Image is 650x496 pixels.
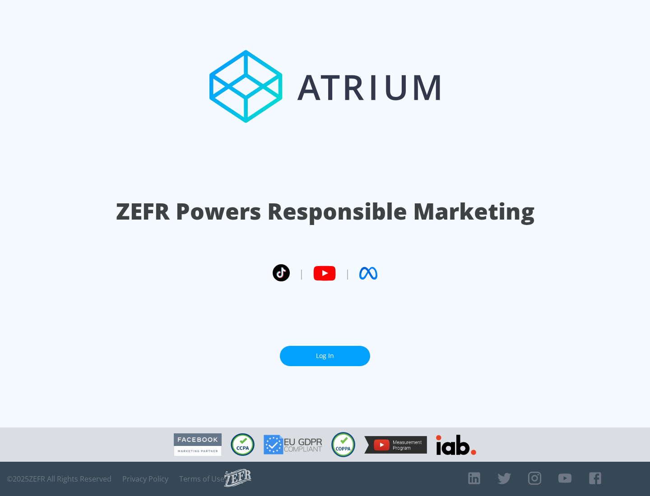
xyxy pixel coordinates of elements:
span: | [345,266,350,280]
a: Log In [280,346,370,366]
img: IAB [436,435,476,455]
span: © 2025 ZEFR All Rights Reserved [7,474,111,483]
img: Facebook Marketing Partner [174,433,222,456]
img: YouTube Measurement Program [364,436,427,454]
img: GDPR Compliant [264,435,322,455]
img: CCPA Compliant [231,433,255,456]
a: Terms of Use [179,474,224,483]
img: COPPA Compliant [331,432,355,457]
h1: ZEFR Powers Responsible Marketing [116,196,534,227]
a: Privacy Policy [122,474,168,483]
span: | [299,266,304,280]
